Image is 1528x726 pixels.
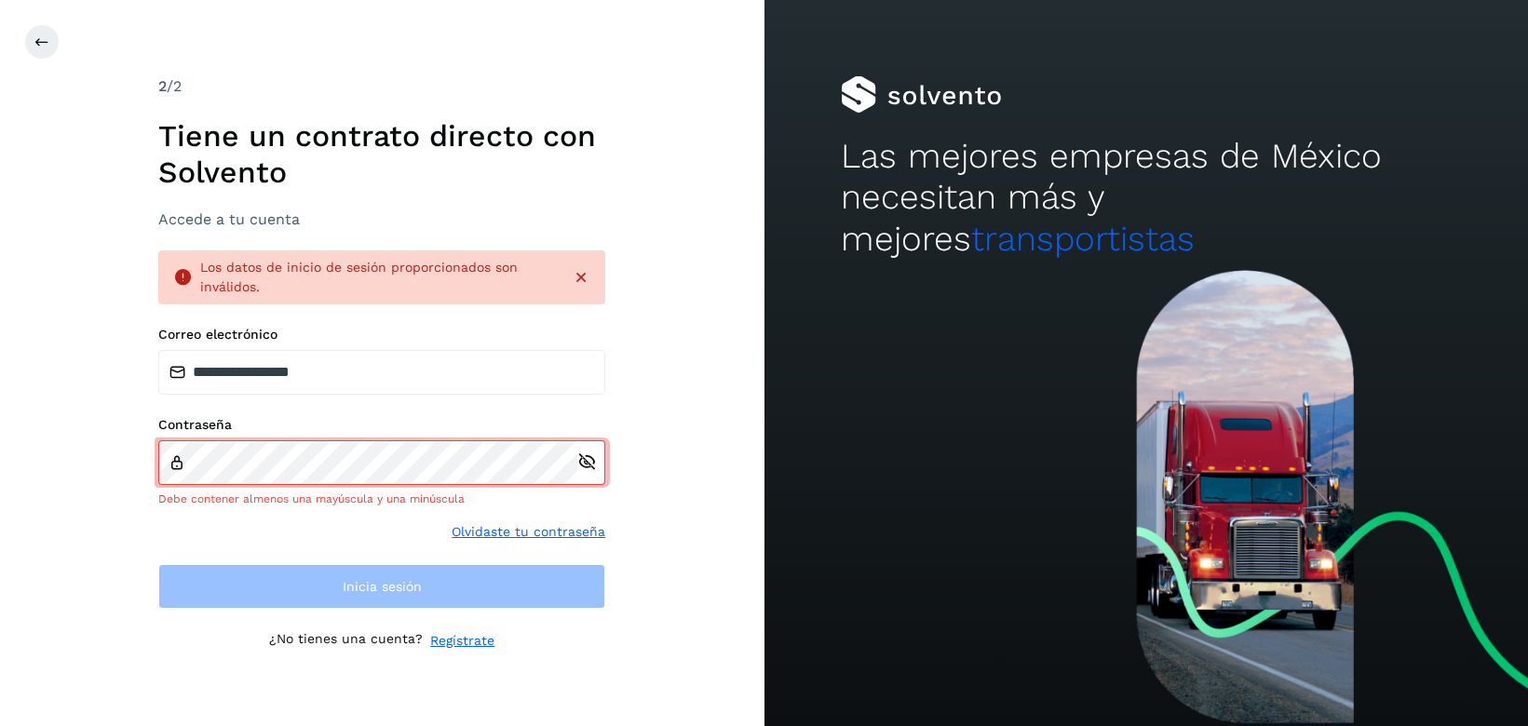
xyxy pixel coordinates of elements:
div: Los datos de inicio de sesión proporcionados son inválidos. [200,258,557,297]
div: Debe contener almenos una mayúscula y una minúscula [158,491,605,507]
div: /2 [158,75,605,98]
span: transportistas [971,219,1195,259]
h1: Tiene un contrato directo con Solvento [158,118,605,190]
span: Inicia sesión [343,580,422,593]
span: 2 [158,77,167,95]
h2: Las mejores empresas de México necesitan más y mejores [841,136,1452,260]
p: ¿No tienes una cuenta? [269,631,423,651]
label: Contraseña [158,417,605,433]
a: Olvidaste tu contraseña [452,522,605,542]
button: Inicia sesión [158,564,605,609]
label: Correo electrónico [158,327,605,343]
h3: Accede a tu cuenta [158,210,605,228]
a: Regístrate [430,631,494,651]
